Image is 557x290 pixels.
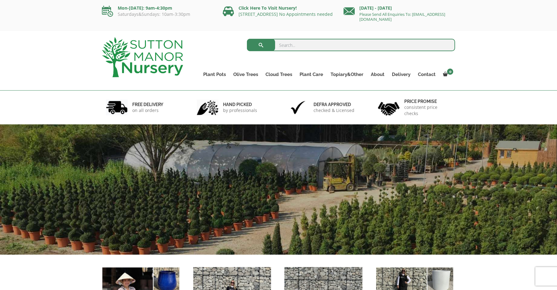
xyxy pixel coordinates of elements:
[388,70,414,79] a: Delivery
[132,102,163,107] h6: FREE DELIVERY
[378,98,400,117] img: 4.jpg
[359,11,445,22] a: Please Send All Enquiries To: [EMAIL_ADDRESS][DOMAIN_NAME]
[102,37,183,77] img: logo
[48,220,496,258] h1: FREE UK DELIVERY UK’S LEADING SUPPLIERS OF TREES & POTS
[404,99,451,104] h6: Price promise
[314,107,354,114] p: checked & Licensed
[314,102,354,107] h6: Defra approved
[197,100,218,115] img: 2.jpg
[287,100,309,115] img: 3.jpg
[414,70,439,79] a: Contact
[247,39,455,51] input: Search...
[200,70,230,79] a: Plant Pots
[106,100,128,115] img: 1.jpg
[296,70,327,79] a: Plant Care
[447,69,453,75] span: 0
[344,4,455,12] p: [DATE] - [DATE]
[223,102,257,107] h6: hand picked
[239,5,297,11] a: Click Here To Visit Nursery!
[367,70,388,79] a: About
[239,11,333,17] a: [STREET_ADDRESS] No Appointments needed
[230,70,262,79] a: Olive Trees
[439,70,455,79] a: 0
[223,107,257,114] p: by professionals
[404,104,451,117] p: consistent price checks
[262,70,296,79] a: Cloud Trees
[102,12,213,17] p: Saturdays&Sundays: 10am-3:30pm
[102,4,213,12] p: Mon-[DATE]: 9am-4:30pm
[327,70,367,79] a: Topiary&Other
[132,107,163,114] p: on all orders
